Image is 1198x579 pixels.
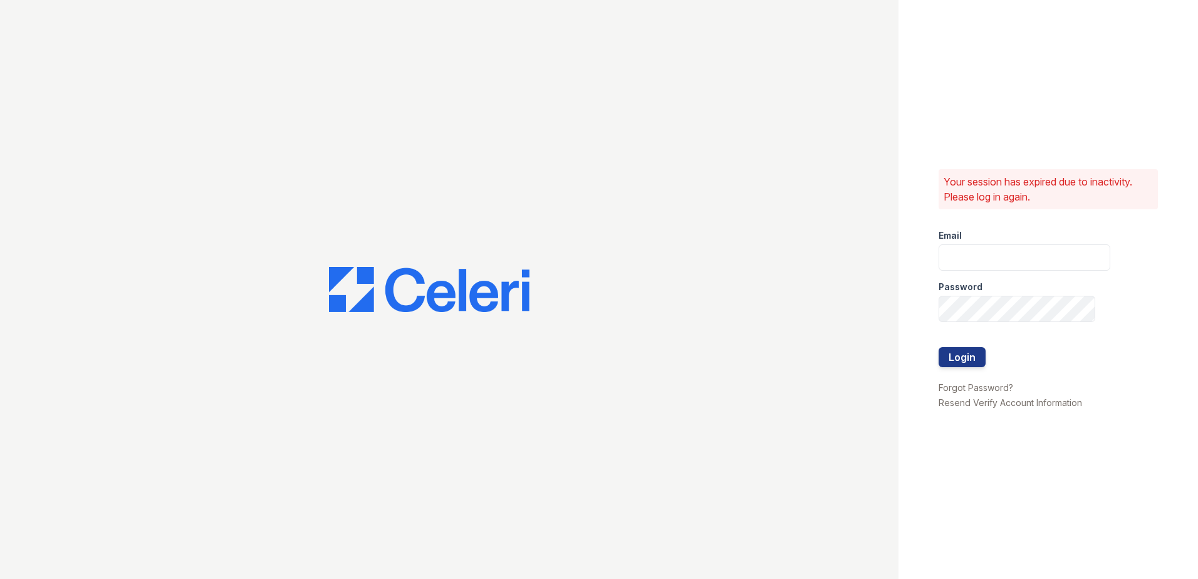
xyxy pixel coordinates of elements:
[939,382,1013,393] a: Forgot Password?
[939,229,962,242] label: Email
[939,347,986,367] button: Login
[939,397,1082,408] a: Resend Verify Account Information
[329,267,529,312] img: CE_Logo_Blue-a8612792a0a2168367f1c8372b55b34899dd931a85d93a1a3d3e32e68fde9ad4.png
[944,174,1153,204] p: Your session has expired due to inactivity. Please log in again.
[939,281,982,293] label: Password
